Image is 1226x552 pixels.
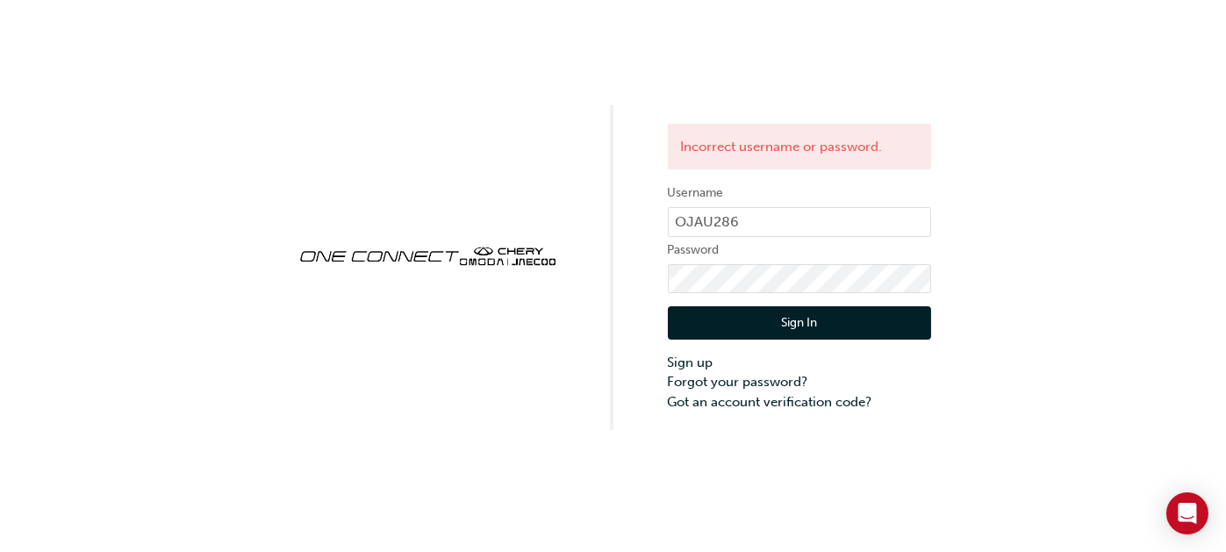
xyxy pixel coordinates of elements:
a: Forgot your password? [668,372,931,392]
button: Sign In [668,306,931,340]
a: Got an account verification code? [668,392,931,412]
a: Sign up [668,353,931,373]
input: Username [668,207,931,237]
img: oneconnect [296,232,559,277]
label: Password [668,240,931,261]
label: Username [668,183,931,204]
div: Incorrect username or password. [668,124,931,170]
div: Open Intercom Messenger [1166,492,1208,534]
